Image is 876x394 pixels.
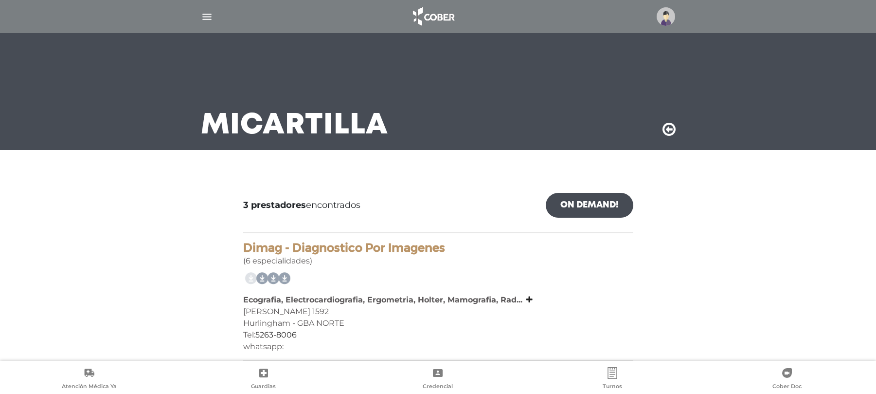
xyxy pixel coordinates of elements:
[201,11,213,23] img: Cober_menu-lines-white.svg
[243,200,306,210] b: 3 prestadores
[243,241,633,255] h4: Dimag - Diagnostico Por Imagenes
[2,367,177,392] a: Atención Médica Ya
[201,113,388,138] h3: Mi Cartilla
[423,383,453,392] span: Credencial
[243,199,360,212] span: encontrados
[243,341,633,353] div: whatsapp:
[243,329,633,341] div: Tel:
[255,330,297,339] a: 5263-8006
[243,295,522,304] b: Ecografia, Electrocardiografia, Ergometria, Holter, Mamografia, Rad...
[243,241,633,267] div: (6 especialidades)
[62,383,117,392] span: Atención Médica Ya
[408,5,459,28] img: logo_cober_home-white.png
[243,306,633,318] div: [PERSON_NAME] 1592
[177,367,351,392] a: Guardias
[657,7,675,26] img: profile-placeholder.svg
[699,367,874,392] a: Cober Doc
[251,383,276,392] span: Guardias
[772,383,802,392] span: Cober Doc
[351,367,525,392] a: Credencial
[546,193,633,218] a: On Demand!
[243,318,633,329] div: Hurlingham - GBA NORTE
[603,383,622,392] span: Turnos
[525,367,700,392] a: Turnos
